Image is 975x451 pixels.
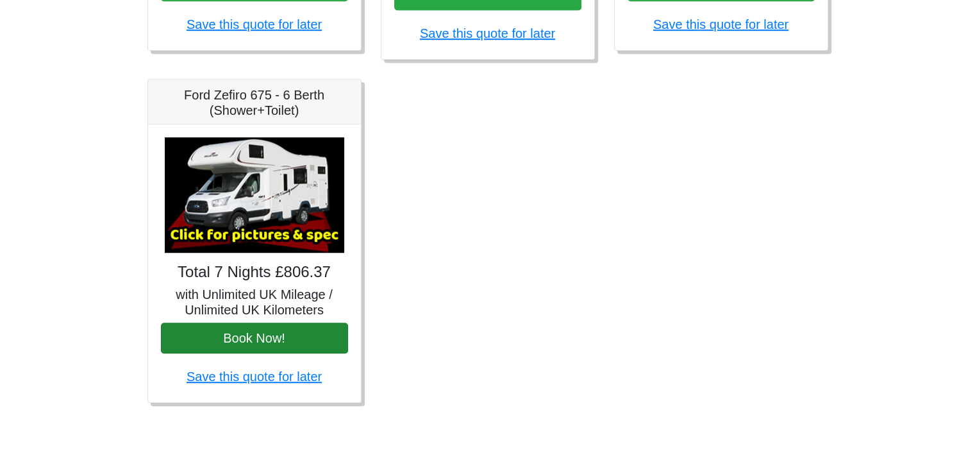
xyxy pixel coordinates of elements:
a: Save this quote for later [187,370,322,384]
button: Book Now! [161,323,348,353]
a: Save this quote for later [187,17,322,31]
a: Save this quote for later [420,26,555,40]
h5: Ford Zefiro 675 - 6 Berth (Shower+Toilet) [161,87,348,118]
a: Save this quote for later [653,17,788,31]
h4: Total 7 Nights £806.37 [161,263,348,282]
img: Ford Zefiro 675 - 6 Berth (Shower+Toilet) [165,137,344,253]
h5: with Unlimited UK Mileage / Unlimited UK Kilometers [161,287,348,318]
